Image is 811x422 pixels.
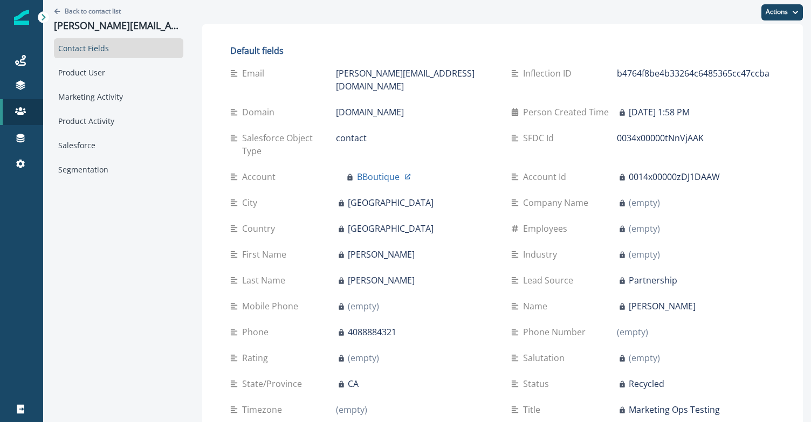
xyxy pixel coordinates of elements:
[54,63,183,82] div: Product User
[348,196,434,209] p: [GEOGRAPHIC_DATA]
[54,6,121,16] button: Go back
[523,170,571,183] p: Account Id
[336,403,367,416] p: (empty)
[348,377,359,390] p: CA
[14,10,29,25] img: Inflection
[242,351,272,364] p: Rating
[336,67,494,93] p: [PERSON_NAME][EMAIL_ADDRESS][DOMAIN_NAME]
[242,403,286,416] p: Timezone
[242,222,279,235] p: Country
[242,196,262,209] p: City
[348,222,434,235] p: [GEOGRAPHIC_DATA]
[242,300,303,313] p: Mobile Phone
[761,4,803,20] button: Actions
[523,274,578,287] p: Lead Source
[617,132,704,144] p: 0034x00000tNnVjAAK
[617,67,769,80] p: b4764f8be4b33264c6485365cc47ccba
[348,274,415,287] p: [PERSON_NAME]
[54,111,183,131] div: Product Activity
[523,248,561,261] p: Industry
[523,132,558,144] p: SFDC Id
[336,132,367,144] p: contact
[54,160,183,179] div: Segmentation
[629,248,660,261] p: (empty)
[523,403,545,416] p: Title
[242,274,290,287] p: Last Name
[54,135,183,155] div: Salesforce
[629,170,720,183] p: 0014x00000zDJ1DAAW
[65,6,121,16] p: Back to contact list
[629,222,660,235] p: (empty)
[523,106,613,119] p: Person Created Time
[54,38,183,58] div: Contact Fields
[523,377,553,390] p: Status
[242,67,269,80] p: Email
[242,170,280,183] p: Account
[357,170,400,183] p: BBoutique
[629,377,664,390] p: Recycled
[629,274,677,287] p: Partnership
[242,326,273,338] p: Phone
[242,132,336,157] p: Salesforce Object Type
[348,248,415,261] p: [PERSON_NAME]
[242,248,291,261] p: First Name
[348,326,396,338] p: 4088884321
[523,326,590,338] p: Phone Number
[242,106,279,119] p: Domain
[242,377,306,390] p: State/Province
[617,326,648,338] p: (empty)
[629,106,690,119] p: [DATE] 1:58 PM
[54,87,183,107] div: Marketing Activity
[348,300,379,313] p: (empty)
[336,106,404,119] p: [DOMAIN_NAME]
[523,300,552,313] p: Name
[629,351,660,364] p: (empty)
[523,196,593,209] p: Company Name
[523,351,569,364] p: Salutation
[629,196,660,209] p: (empty)
[523,67,576,80] p: Inflection ID
[348,351,379,364] p: (empty)
[230,46,775,56] h2: Default fields
[523,222,572,235] p: Employees
[54,20,183,32] p: [PERSON_NAME][EMAIL_ADDRESS][DOMAIN_NAME]
[629,403,720,416] p: Marketing Ops Testing
[629,300,696,313] p: [PERSON_NAME]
